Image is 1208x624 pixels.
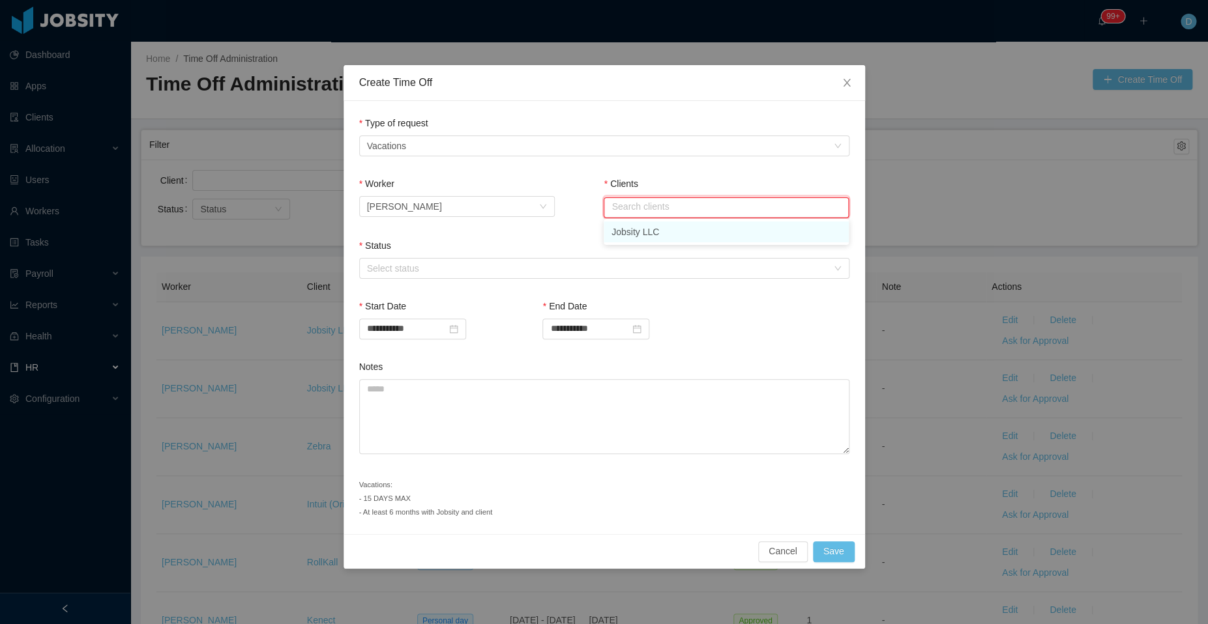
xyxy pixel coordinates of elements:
[359,118,428,128] label: Type of request
[359,481,493,516] small: Vacations: - 15 DAYS MAX - At least 6 months with Jobsity and client
[367,136,406,156] div: Vacations
[632,324,641,333] i: icon: calendar
[604,221,849,242] li: Jobsity LLC
[813,541,855,562] button: Save
[359,240,391,251] label: Status
[449,324,458,333] i: icon: calendar
[758,541,808,562] button: Cancel
[359,178,394,189] label: Worker
[359,301,406,311] label: Start Date
[834,264,842,274] i: icon: down
[542,301,587,311] label: End Date
[842,78,852,88] i: icon: close
[367,197,442,216] div: Omar Nieves
[359,362,383,372] label: Notes
[359,76,849,90] div: Create Time Off
[359,379,849,454] textarea: Notes
[604,178,638,189] label: Clients
[829,65,865,102] button: Close
[367,262,827,275] div: Select status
